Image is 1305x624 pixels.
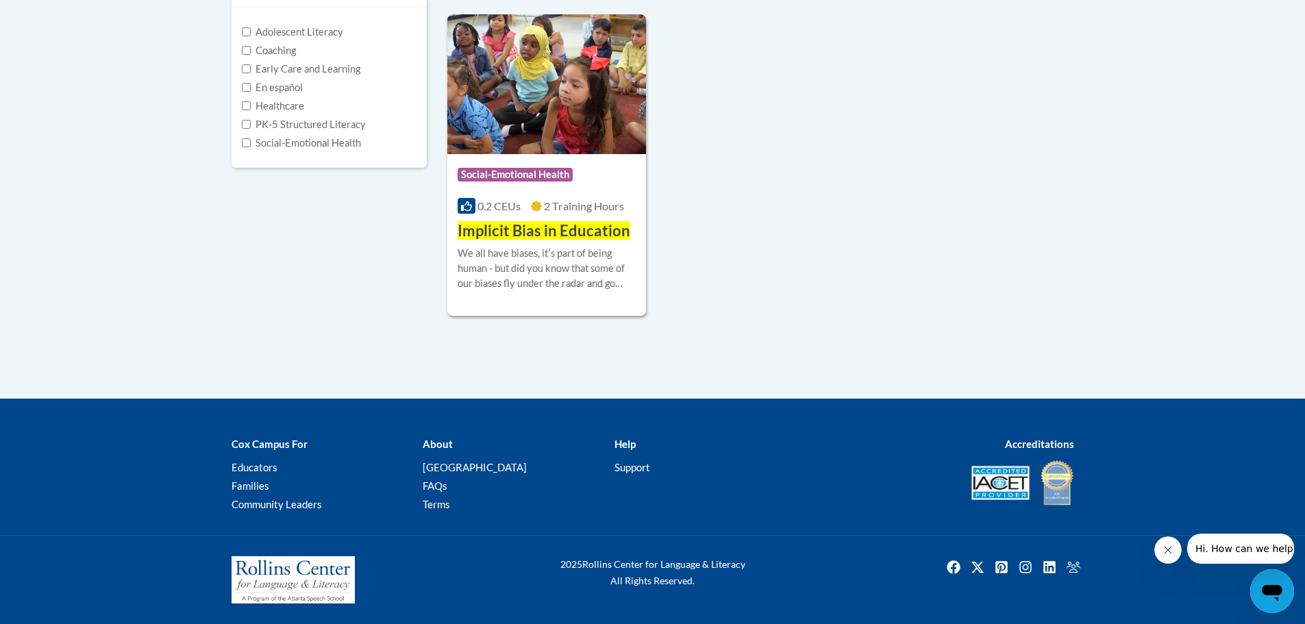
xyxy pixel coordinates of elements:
div: Rollins Center for Language & Literacy All Rights Reserved. [509,556,797,589]
span: Social-Emotional Health [458,168,573,182]
label: Coaching [242,43,296,58]
span: 0.2 CEUs [477,199,521,212]
label: PK-5 Structured Literacy [242,117,366,132]
iframe: Button to launch messaging window [1250,569,1294,613]
a: Facebook Group [1062,556,1084,578]
label: Adolescent Literacy [242,25,343,40]
input: Checkbox for Options [242,101,251,110]
a: Families [232,479,269,492]
input: Checkbox for Options [242,64,251,73]
a: Pinterest [991,556,1012,578]
img: LinkedIn icon [1039,556,1060,578]
a: Linkedin [1039,556,1060,578]
span: Hi. How can we help? [8,10,111,21]
a: Terms [423,498,450,510]
input: Checkbox for Options [242,27,251,36]
a: FAQs [423,479,447,492]
label: Early Care and Learning [242,62,360,77]
input: Checkbox for Options [242,120,251,129]
img: Course Logo [447,14,647,154]
img: Accredited IACET® Provider [971,466,1030,500]
img: Rollins Center for Language & Literacy - A Program of the Atlanta Speech School [232,556,355,604]
img: Facebook group icon [1062,556,1084,578]
span: 2025 [560,558,582,570]
iframe: Message from company [1187,534,1294,564]
iframe: Close message [1154,536,1182,564]
input: Checkbox for Options [242,138,251,147]
img: Twitter icon [967,556,989,578]
a: Twitter [967,556,989,578]
a: Support [614,461,650,473]
b: Accreditations [1005,438,1074,450]
label: Healthcare [242,99,304,114]
b: Help [614,438,636,450]
input: Checkbox for Options [242,83,251,92]
a: Facebook [943,556,965,578]
a: Instagram [1015,556,1036,578]
img: IDA® Accredited [1040,459,1074,507]
b: About [423,438,453,450]
img: Facebook icon [943,556,965,578]
label: En español [242,80,303,95]
div: We all have biases, itʹs part of being human - but did you know that some of our biases fly under... [458,246,636,291]
a: Course LogoSocial-Emotional Health0.2 CEUs2 Training Hours Implicit Bias in EducationWe all have ... [447,14,647,316]
input: Checkbox for Options [242,46,251,55]
a: Community Leaders [232,498,322,510]
a: [GEOGRAPHIC_DATA] [423,461,527,473]
img: Pinterest icon [991,556,1012,578]
label: Social-Emotional Health [242,136,361,151]
a: Educators [232,461,277,473]
img: Instagram icon [1015,556,1036,578]
b: Cox Campus For [232,438,308,450]
span: 2 Training Hours [544,199,624,212]
span: Implicit Bias in Education [458,221,630,240]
